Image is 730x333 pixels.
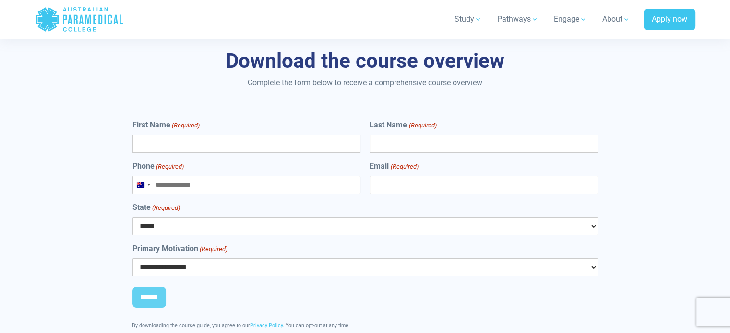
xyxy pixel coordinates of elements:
[151,203,180,213] span: (Required)
[250,322,283,329] a: Privacy Policy
[644,9,695,31] a: Apply now
[155,162,184,172] span: (Required)
[199,244,227,254] span: (Required)
[132,161,184,172] label: Phone
[84,77,646,89] p: Complete the form below to receive a comprehensive course overview
[548,6,593,33] a: Engage
[133,176,153,194] button: Selected country
[449,6,488,33] a: Study
[132,322,350,329] span: By downloading the course guide, you agree to our . You can opt-out at any time.
[597,6,636,33] a: About
[491,6,544,33] a: Pathways
[132,243,227,254] label: Primary Motivation
[132,119,200,131] label: First Name
[370,119,436,131] label: Last Name
[171,121,200,130] span: (Required)
[370,161,418,172] label: Email
[408,121,437,130] span: (Required)
[35,4,124,35] a: Australian Paramedical College
[132,202,180,213] label: State
[84,49,646,73] h3: Download the course overview
[390,162,419,172] span: (Required)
